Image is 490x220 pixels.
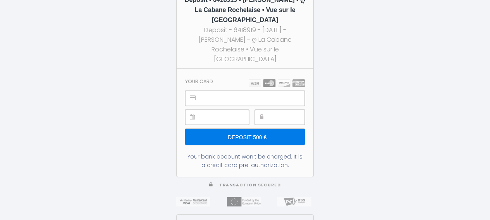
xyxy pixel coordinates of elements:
[185,129,305,145] input: Deposit 500 €
[203,91,304,106] iframe: Secure payment input frame
[249,79,305,87] img: carts.png
[272,110,304,124] iframe: Secure payment input frame
[219,182,281,188] span: Transaction secured
[203,110,249,124] iframe: Secure payment input frame
[185,152,305,169] div: Your bank account won't be charged. It is a credit card pre-authorization.
[184,25,306,64] div: Deposit - 6418919 - [DATE] - [PERSON_NAME] - ღ La Cabane Rochelaise • Vue sur le [GEOGRAPHIC_DATA]
[185,78,213,84] h3: Your card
